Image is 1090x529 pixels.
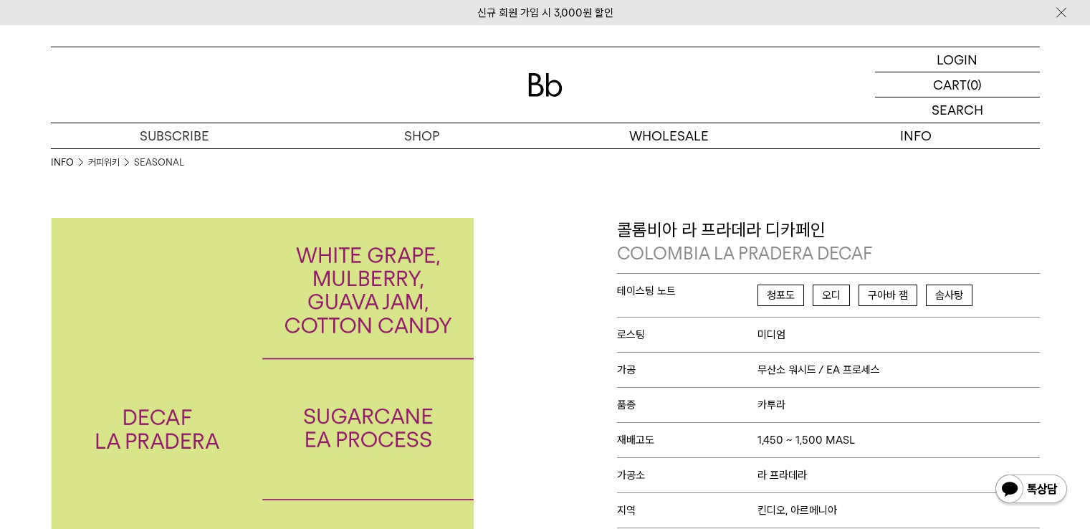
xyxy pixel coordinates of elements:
[926,285,972,306] span: 솜사탕
[528,73,563,97] img: 로고
[937,47,977,72] p: LOGIN
[875,47,1040,72] a: LOGIN
[933,72,967,97] p: CART
[51,123,298,148] a: SUBSCRIBE
[617,399,758,411] span: 품종
[617,434,758,447] span: 재배고도
[617,469,758,482] span: 가공소
[298,123,545,148] a: SHOP
[757,434,855,447] span: 1,450 ~ 1,500 MASL
[757,285,804,306] span: 청포도
[545,123,793,148] p: WHOLESALE
[51,156,88,170] li: INFO
[88,156,120,170] a: 커피위키
[859,285,917,306] span: 구아바 잼
[994,473,1069,507] img: 카카오톡 채널 1:1 채팅 버튼
[793,123,1040,148] p: INFO
[875,72,1040,97] a: CART (0)
[757,328,785,341] span: 미디엄
[757,399,785,411] span: 카투라
[477,6,613,19] a: 신규 회원 가입 시 3,000원 할인
[757,504,837,517] span: 킨디오, 아르메니아
[617,504,758,517] span: 지역
[757,469,807,482] span: 라 프라데라
[134,156,184,170] a: SEASONAL
[967,72,982,97] p: (0)
[617,242,1040,266] p: COLOMBIA LA PRADERA DECAF
[617,363,758,376] span: 가공
[617,328,758,341] span: 로스팅
[617,285,758,297] span: 테이스팅 노트
[757,363,880,376] span: 무산소 워시드 / EA 프로세스
[932,97,983,123] p: SEARCH
[617,218,1040,266] p: 콜롬비아 라 프라데라 디카페인
[813,285,850,306] span: 오디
